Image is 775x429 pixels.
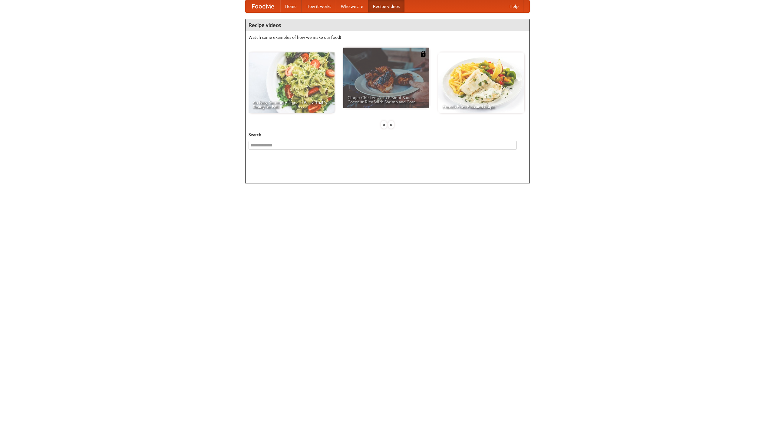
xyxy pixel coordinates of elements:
[420,51,426,57] img: 483408.png
[302,0,336,12] a: How it works
[249,34,526,40] p: Watch some examples of how we make our food!
[249,132,526,138] h5: Search
[280,0,302,12] a: Home
[381,121,387,129] div: «
[253,100,330,109] span: An Easy, Summery Tomato Pasta That's Ready for Fall
[246,19,529,31] h4: Recipe videos
[246,0,280,12] a: FoodMe
[336,0,368,12] a: Who we are
[443,105,520,109] span: French Fries Fish and Chips
[438,52,524,113] a: French Fries Fish and Chips
[368,0,404,12] a: Recipe videos
[249,52,335,113] a: An Easy, Summery Tomato Pasta That's Ready for Fall
[505,0,523,12] a: Help
[388,121,394,129] div: »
